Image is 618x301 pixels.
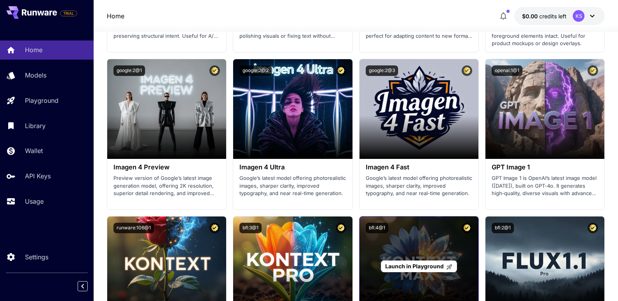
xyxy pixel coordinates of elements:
button: Certified Model – Vetted for best performance and includes a commercial license. [336,65,346,76]
p: Models [25,70,46,80]
button: Certified Model – Vetted for best performance and includes a commercial license. [209,223,220,233]
button: bfl:4@1 [366,223,388,233]
div: KS [573,10,584,22]
h3: Imagen 4 Ultra [239,164,346,171]
span: TRIAL [60,11,77,16]
button: Certified Model – Vetted for best performance and includes a commercial license. [462,65,472,76]
p: Home [25,45,42,55]
p: Library [25,121,46,130]
div: $0.00 [522,12,567,20]
nav: breadcrumb [107,11,124,21]
button: Collapse sidebar [78,281,88,291]
p: API Keys [25,171,51,181]
a: Launch in Playground [381,261,457,273]
h3: Imagen 4 Preview [113,164,220,171]
button: Certified Model – Vetted for best performance and includes a commercial license. [209,65,220,76]
span: $0.00 [522,13,539,19]
button: runware:106@1 [113,223,154,233]
span: Launch in Playground [385,263,444,269]
button: Certified Model – Vetted for best performance and includes a commercial license. [588,223,598,233]
p: Swap out the background while keeping foreground elements intact. Useful for product mockups or d... [492,25,598,48]
p: Google’s latest model offering photorealistic images, sharper clarity, improved typography, and n... [366,174,472,197]
button: openai:1@1 [492,65,522,76]
button: bfl:3@1 [239,223,262,233]
span: credits left [539,13,567,19]
span: Add your payment card to enable full platform functionality. [60,9,77,18]
p: GPT Image 1 is OpenAI’s latest image model ([DATE]), built on GPT‑4o. It generates high‑quality, ... [492,174,598,197]
p: Google’s latest model offering photorealistic images, sharper clarity, improved typography, and n... [239,174,346,197]
button: google:2@3 [366,65,398,76]
h3: Imagen 4 Fast [366,164,472,171]
button: Certified Model – Vetted for best performance and includes a commercial license. [462,223,472,233]
a: Home [107,11,124,21]
img: alt [107,59,226,159]
p: Usage [25,197,44,206]
img: alt [233,59,352,159]
button: $0.00KS [514,7,605,25]
p: Settings [25,252,48,262]
button: google:2@1 [113,65,145,76]
img: alt [359,59,478,159]
button: Certified Model – Vetted for best performance and includes a commercial license. [336,223,346,233]
p: Playground [25,96,58,105]
div: Collapse sidebar [83,279,94,293]
p: Preview version of Google’s latest image generation model, offering 2K resolution, superior detai... [113,174,220,197]
h3: GPT Image 1 [492,164,598,171]
button: google:2@2 [239,65,272,76]
button: Certified Model – Vetted for best performance and includes a commercial license. [588,65,598,76]
p: Wallet [25,146,43,155]
img: alt [485,59,604,159]
button: bfl:2@1 [492,223,514,233]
